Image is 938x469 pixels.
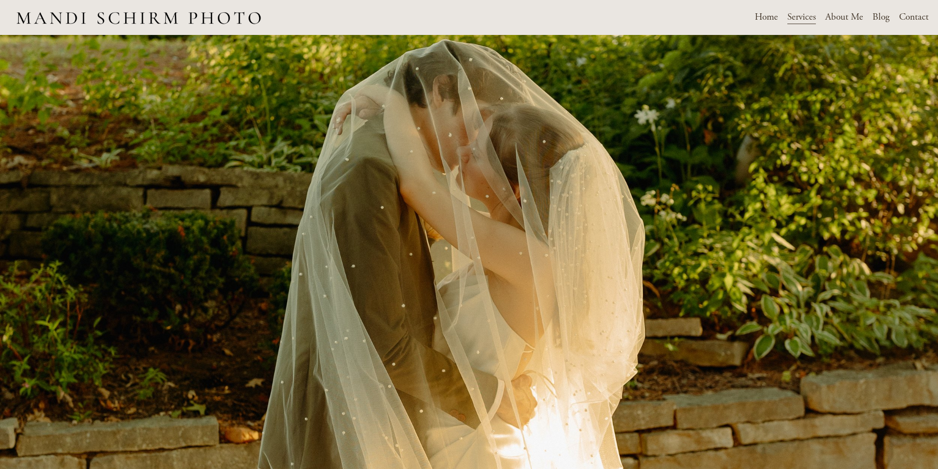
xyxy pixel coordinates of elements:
a: About Me [825,9,863,26]
img: Des Moines Wedding Photographer - Mandi Schirm Photo [9,1,268,34]
a: Contact [899,9,929,26]
a: folder dropdown [787,9,816,26]
a: Home [755,9,778,26]
span: Services [787,10,816,25]
a: Blog [873,9,890,26]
